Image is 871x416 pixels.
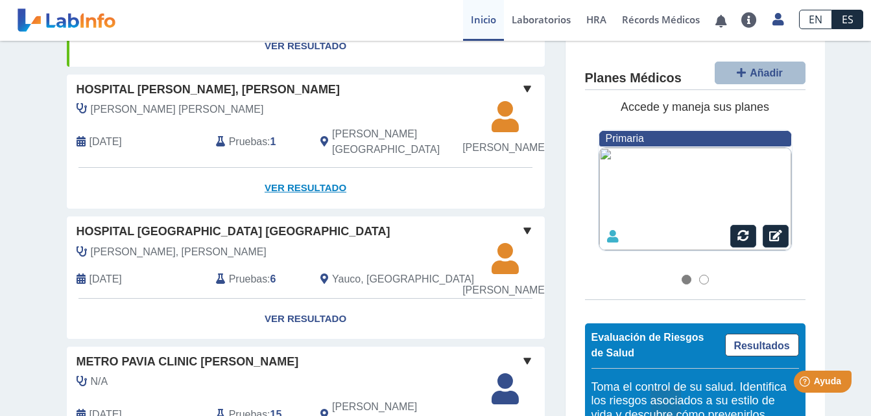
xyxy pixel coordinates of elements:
[91,102,264,117] span: Hernandez Pacheco, Rosana
[591,332,704,358] span: Evaluación de Riesgos de Salud
[715,62,805,84] button: Añadir
[606,133,644,144] span: Primaria
[206,271,311,288] div: :
[77,353,299,371] span: Metro Pavia Clinic [PERSON_NAME]
[621,100,769,113] span: Accede y maneja sus planes
[462,140,547,156] span: [PERSON_NAME]
[332,126,475,157] span: Ponce, PR
[462,283,547,298] span: [PERSON_NAME]
[832,10,863,29] a: ES
[585,71,682,86] h4: Planes Médicos
[77,223,390,240] span: Hospital [GEOGRAPHIC_DATA] [GEOGRAPHIC_DATA]
[206,126,311,157] div: :
[725,334,799,356] a: Resultados
[91,244,267,260] span: Rivera Nazario, Zahira
[89,272,122,287] span: 2025-06-04
[91,374,108,389] span: N/A
[229,134,267,150] span: Pruebas
[270,273,276,284] b: 6
[270,136,276,147] b: 1
[799,10,832,29] a: EN
[77,81,340,98] span: Hospital [PERSON_NAME], [PERSON_NAME]
[67,26,545,67] a: Ver Resultado
[89,134,122,150] span: 2025-10-14
[756,365,857,402] iframe: Help widget launcher
[67,168,545,209] a: Ver Resultado
[586,13,606,26] span: HRA
[67,299,545,340] a: Ver Resultado
[750,67,783,78] span: Añadir
[229,272,267,287] span: Pruebas
[332,272,474,287] span: Yauco, PR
